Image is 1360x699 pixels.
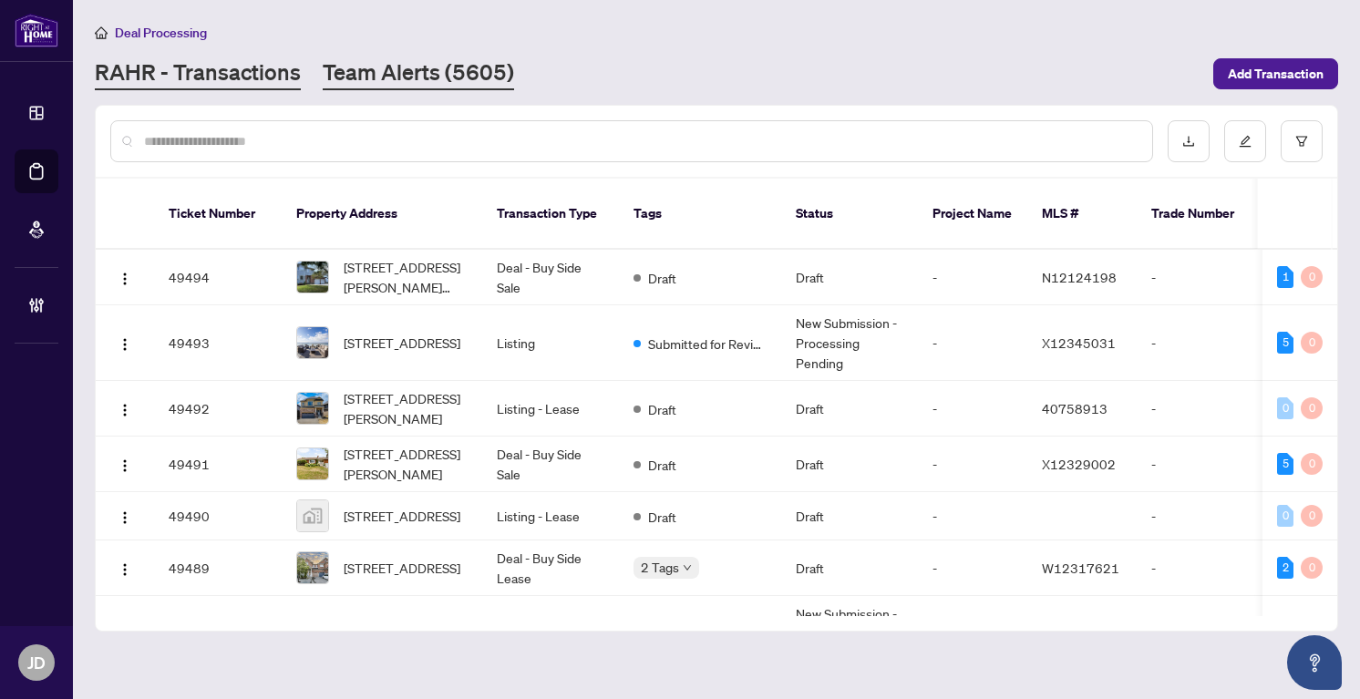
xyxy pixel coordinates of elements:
img: Logo [118,562,132,577]
th: Property Address [282,179,482,250]
img: Logo [118,403,132,417]
th: Ticket Number [154,179,282,250]
td: - [918,596,1027,672]
td: Deal - Buy Side Sale [482,250,619,305]
td: 49493 [154,305,282,381]
img: thumbnail-img [297,327,328,358]
a: RAHR - Transactions [95,57,301,90]
span: N12124198 [1042,269,1117,285]
td: 49489 [154,540,282,596]
button: Logo [110,262,139,292]
td: Deal - Buy Side Lease [482,540,619,596]
button: Logo [110,449,139,478]
th: Project Name [918,179,1027,250]
div: 0 [1301,332,1323,354]
button: Open asap [1287,635,1342,690]
td: 49491 [154,437,282,492]
td: - [918,381,1027,437]
span: home [95,26,108,39]
div: 0 [1301,453,1323,475]
td: - [1137,437,1264,492]
div: 5 [1277,332,1293,354]
div: 0 [1277,397,1293,419]
td: Listing [482,305,619,381]
img: Logo [118,272,132,286]
button: filter [1281,120,1323,162]
td: - [1137,596,1264,672]
span: Draft [648,268,676,288]
td: New Submission - Processing Pending [781,305,918,381]
td: New Submission - Processing Pending [781,596,918,672]
th: MLS # [1027,179,1137,250]
span: Add Transaction [1228,59,1324,88]
img: Logo [118,337,132,352]
span: X12329002 [1042,456,1116,472]
button: Logo [110,553,139,582]
td: 49494 [154,250,282,305]
span: Deal Processing [115,25,207,41]
div: 0 [1301,505,1323,527]
div: 2 [1277,557,1293,579]
span: down [683,563,692,572]
span: X12345031 [1042,334,1116,351]
div: 0 [1301,397,1323,419]
td: - [1137,492,1264,540]
span: edit [1239,135,1252,148]
td: - [1137,381,1264,437]
td: - [918,492,1027,540]
a: Team Alerts (5605) [323,57,514,90]
th: Status [781,179,918,250]
td: - [918,437,1027,492]
td: Deal - Buy Side Sale [482,596,619,672]
button: download [1168,120,1210,162]
td: - [1137,305,1264,381]
span: Submitted for Review [648,334,767,354]
span: [STREET_ADDRESS] [344,558,460,578]
button: edit [1224,120,1266,162]
span: Draft [648,399,676,419]
img: Logo [118,510,132,525]
img: thumbnail-img [297,448,328,479]
td: Draft [781,492,918,540]
span: [STREET_ADDRESS] [344,333,460,353]
img: thumbnail-img [297,393,328,424]
img: thumbnail-img [297,552,328,583]
td: Draft [781,437,918,492]
td: Draft [781,381,918,437]
span: 2 Tags [641,557,679,578]
td: Draft [781,250,918,305]
th: Tags [619,179,781,250]
div: 0 [1301,557,1323,579]
div: 0 [1277,505,1293,527]
span: [STREET_ADDRESS] [344,506,460,526]
td: Deal - Buy Side Sale [482,437,619,492]
button: Logo [110,328,139,357]
span: JD [27,650,46,675]
th: Trade Number [1137,179,1264,250]
td: - [918,250,1027,305]
td: Draft [781,540,918,596]
button: Add Transaction [1213,58,1338,89]
img: Logo [118,458,132,473]
img: logo [15,14,58,47]
td: 49488 [154,596,282,672]
span: [STREET_ADDRESS][PERSON_NAME] [344,444,468,484]
button: Logo [110,394,139,423]
span: W12317621 [1042,560,1119,576]
td: 49492 [154,381,282,437]
div: 0 [1301,266,1323,288]
span: Draft [648,455,676,475]
span: 40758913 [1042,400,1108,416]
img: thumbnail-img [297,500,328,531]
td: - [1137,540,1264,596]
td: Listing - Lease [482,492,619,540]
img: thumbnail-img [297,262,328,293]
span: [STREET_ADDRESS][PERSON_NAME] [344,388,468,428]
td: - [918,305,1027,381]
span: filter [1295,135,1308,148]
th: Transaction Type [482,179,619,250]
button: Logo [110,501,139,530]
span: Draft [648,507,676,527]
span: [STREET_ADDRESS][PERSON_NAME][PERSON_NAME] [344,257,468,297]
td: - [1137,250,1264,305]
